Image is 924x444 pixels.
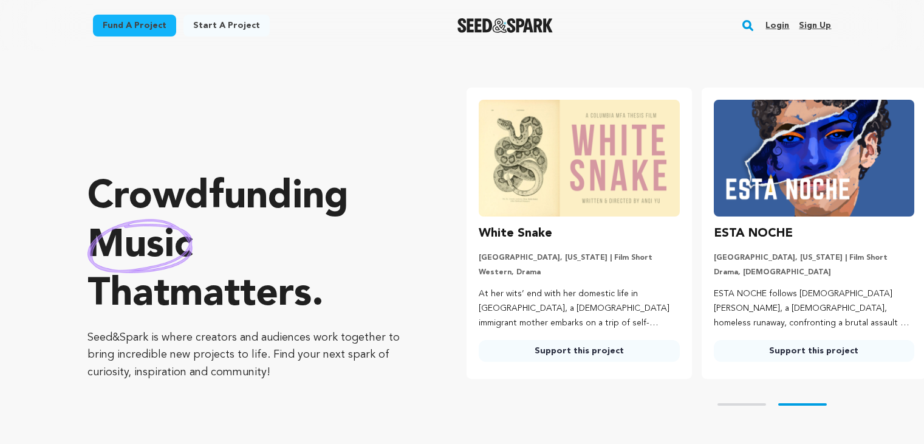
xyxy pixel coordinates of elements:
[87,173,418,319] p: Crowdfunding that .
[714,224,793,243] h3: ESTA NOCHE
[714,100,914,217] img: ESTA NOCHE image
[479,340,679,362] a: Support this project
[714,340,914,362] a: Support this project
[479,224,552,243] h3: White Snake
[714,268,914,277] p: Drama, [DEMOGRAPHIC_DATA]
[479,100,679,217] img: White Snake image
[93,15,176,36] a: Fund a project
[457,18,553,33] a: Seed&Spark Homepage
[457,18,553,33] img: Seed&Spark Logo Dark Mode
[765,16,789,35] a: Login
[169,276,312,314] span: matters
[714,253,914,263] p: [GEOGRAPHIC_DATA], [US_STATE] | Film Short
[799,16,831,35] a: Sign up
[479,253,679,263] p: [GEOGRAPHIC_DATA], [US_STATE] | Film Short
[87,329,418,381] p: Seed&Spark is where creators and audiences work together to bring incredible new projects to life...
[183,15,270,36] a: Start a project
[479,268,679,277] p: Western, Drama
[87,219,193,273] img: hand sketched image
[479,287,679,330] p: At her wits’ end with her domestic life in [GEOGRAPHIC_DATA], a [DEMOGRAPHIC_DATA] immigrant moth...
[714,287,914,330] p: ESTA NOCHE follows [DEMOGRAPHIC_DATA] [PERSON_NAME], a [DEMOGRAPHIC_DATA], homeless runaway, conf...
